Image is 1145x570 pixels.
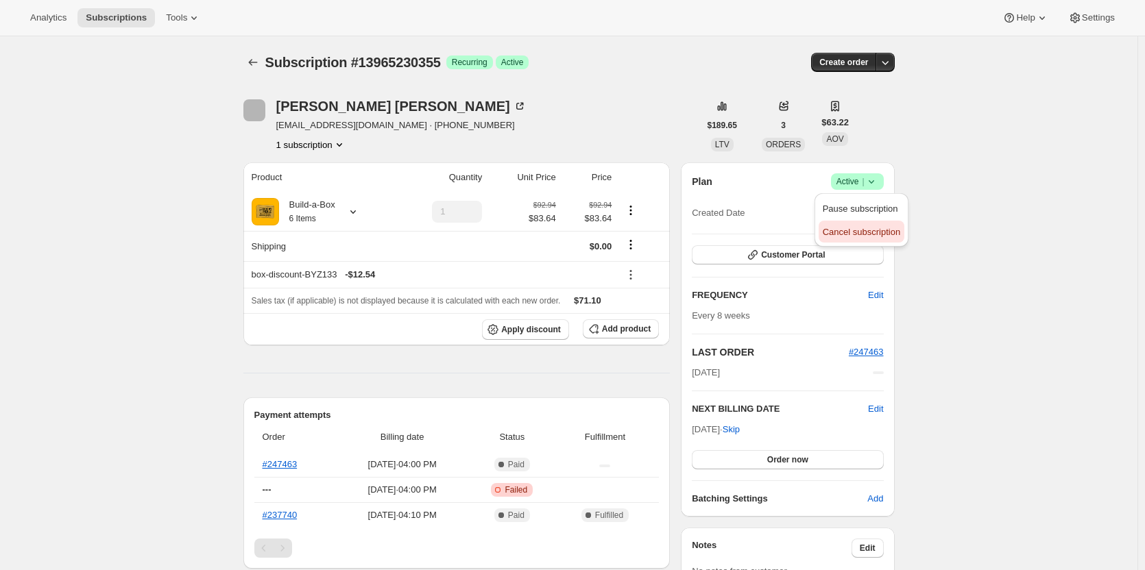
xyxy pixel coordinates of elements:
a: #237740 [263,510,298,520]
span: Skip [723,423,740,436]
span: Created Date [692,206,745,220]
span: Analytics [30,12,67,23]
span: Subscriptions [86,12,147,23]
span: 3 [781,120,786,131]
button: Skip [714,419,748,441]
th: Product [243,162,395,193]
button: Create order [811,53,876,72]
span: Cancel subscription [823,227,900,237]
span: Add [867,492,883,506]
span: $83.64 [529,212,556,225]
button: Edit [860,284,891,306]
div: Build-a-Box [279,198,335,225]
span: Sales tax (if applicable) is not displayed because it is calculated with each new order. [252,296,561,306]
span: $83.64 [564,212,612,225]
span: Add product [602,323,651,334]
span: [EMAIL_ADDRESS][DOMAIN_NAME] · [PHONE_NUMBER] [276,119,527,132]
button: Cancel subscription [819,221,904,243]
span: Tools [166,12,187,23]
span: Active [501,57,524,68]
th: Unit Price [486,162,560,193]
h2: LAST ORDER [692,345,849,359]
button: Add [859,488,891,510]
span: Gary Wilkerson [243,99,265,121]
small: 6 Items [289,214,316,223]
div: box-discount-BYZ133 [252,268,612,282]
span: Edit [860,543,876,554]
small: $92.94 [589,201,612,209]
span: Recurring [452,57,487,68]
span: Status [473,430,551,444]
button: Subscriptions [77,8,155,27]
button: Settings [1060,8,1123,27]
a: #247463 [263,459,298,469]
span: Settings [1082,12,1115,23]
button: Shipping actions [620,237,642,252]
button: 3 [773,116,794,135]
span: [DATE] · 04:10 PM [339,508,464,522]
span: Failed [505,484,527,495]
h2: Plan [692,175,712,188]
small: $92.94 [533,201,556,209]
th: Order [254,422,336,452]
button: Customer Portal [692,245,883,264]
span: LTV [715,140,730,149]
span: Customer Portal [761,249,825,260]
button: Order now [692,450,883,469]
span: AOV [826,134,843,144]
span: | [862,176,864,187]
span: Active [836,175,878,188]
h2: NEXT BILLING DATE [692,402,868,416]
h2: Payment attempts [254,408,660,422]
th: Shipping [243,231,395,261]
a: #247463 [849,347,884,357]
span: Help [1016,12,1035,23]
span: Pause subscription [823,203,898,214]
span: Paid [508,459,525,470]
div: [PERSON_NAME] [PERSON_NAME] [276,99,527,113]
span: $63.22 [821,116,849,129]
button: Subscriptions [243,53,263,72]
button: #247463 [849,345,884,359]
h2: FREQUENCY [692,288,868,302]
th: Price [560,162,616,193]
span: Order now [767,454,808,465]
img: product img [252,198,279,225]
span: ORDERS [766,140,801,149]
button: Pause subscription [819,197,904,219]
button: Tools [158,8,209,27]
span: Edit [868,288,883,302]
span: Create order [819,57,868,68]
span: Paid [508,510,525,521]
button: Help [994,8,1057,27]
span: $0.00 [590,241,612,251]
span: Fulfilled [595,510,623,521]
span: [DATE] · 04:00 PM [339,483,464,497]
span: [DATE] [692,366,720,380]
button: $189.65 [699,116,745,135]
span: $71.10 [574,295,601,306]
button: Product actions [620,203,642,218]
span: --- [263,484,272,495]
span: Subscription #13965230355 [265,55,441,70]
span: [DATE] · [692,424,740,434]
span: Billing date [339,430,464,444]
nav: Pagination [254,538,660,558]
button: Edit [852,538,884,558]
span: $189.65 [708,120,737,131]
span: [DATE] · 04:00 PM [339,458,464,471]
th: Quantity [394,162,486,193]
button: Product actions [276,138,346,151]
span: Every 8 weeks [692,310,750,321]
button: Apply discount [482,319,569,340]
button: Add product [583,319,659,338]
h6: Batching Settings [692,492,867,506]
span: Apply discount [501,324,561,335]
button: Edit [868,402,883,416]
span: Fulfillment [559,430,651,444]
span: - $12.54 [345,268,375,282]
h3: Notes [692,538,852,558]
button: Analytics [22,8,75,27]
